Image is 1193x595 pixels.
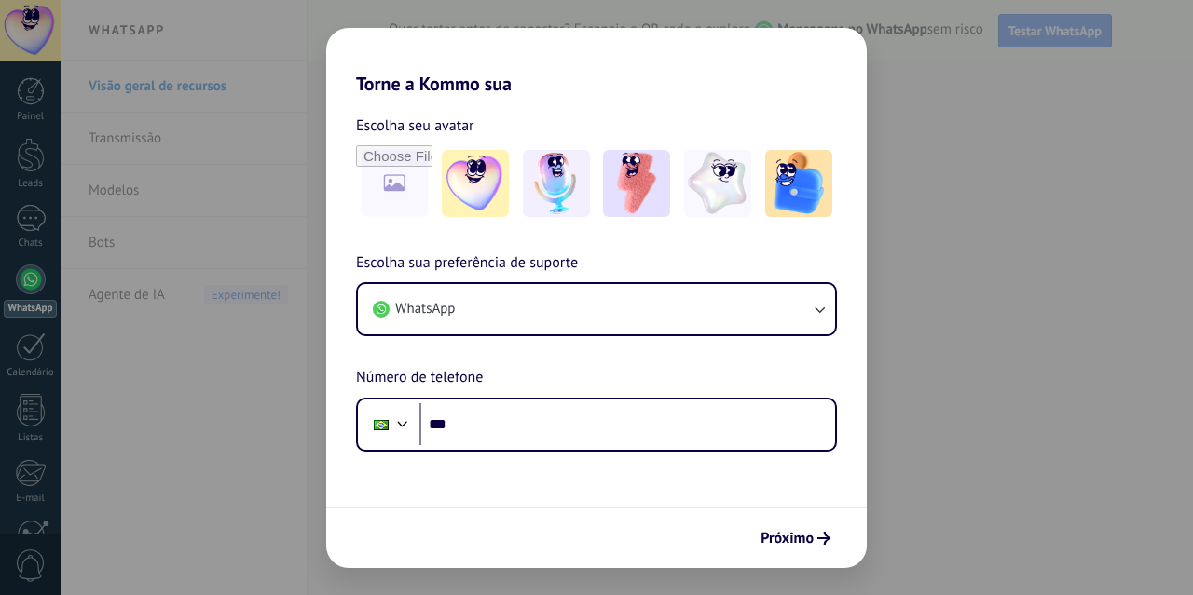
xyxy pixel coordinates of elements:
span: Próximo [761,532,814,545]
span: Escolha sua preferência de suporte [356,251,578,276]
span: Escolha seu avatar [356,114,474,138]
button: Próximo [752,522,839,554]
h2: Torne a Kommo sua [326,28,867,95]
img: -3.jpeg [603,150,670,217]
img: -4.jpeg [684,150,751,217]
button: WhatsApp [358,284,835,334]
span: WhatsApp [395,300,455,318]
img: -2.jpeg [523,150,590,217]
img: -1.jpeg [442,150,509,217]
span: Número de telefone [356,366,483,390]
div: Brazil: + 55 [363,405,399,444]
img: -5.jpeg [765,150,832,217]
